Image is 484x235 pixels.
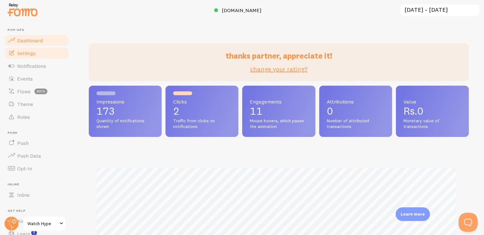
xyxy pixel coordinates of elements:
[250,65,307,73] a: change your rating?
[17,192,30,198] span: Inline
[4,110,69,123] a: Rules
[17,114,30,120] span: Rules
[4,149,69,162] a: Push Data
[96,118,154,129] span: Quantity of notifications shown
[173,118,231,129] span: Traffic from clicks on notifications
[96,99,154,104] span: Impressions
[4,85,69,98] a: Flows beta
[327,106,384,116] p: 0
[4,98,69,110] a: Theme
[17,37,43,44] span: Dashboard
[403,118,461,129] span: Monetary value of transactions
[250,118,307,129] span: Mouse hovers, which pause the animation
[17,101,33,107] span: Theme
[96,51,461,61] h3: thanks partner, appreciate it!
[403,105,424,117] span: Rs.0
[17,140,29,146] span: Push
[4,47,69,60] a: Settings
[17,88,31,95] span: Flows
[327,118,384,129] span: Number of attributed transactions
[17,50,36,56] span: Settings
[7,2,39,18] img: fomo-relay-logo-orange.svg
[27,220,58,227] span: Watch Hype
[8,182,69,187] span: Inline
[401,211,425,217] p: Learn more
[396,207,430,221] div: Learn more
[459,213,478,232] iframe: Help Scout Beacon - Open
[8,209,69,213] span: Get Help
[250,99,307,104] span: Engagements
[8,28,69,32] span: Pop-ups
[4,137,69,149] a: Push
[17,75,33,82] span: Events
[4,34,69,47] a: Dashboard
[17,153,41,159] span: Push Data
[250,106,307,116] p: 11
[4,215,69,227] a: Alerts
[173,106,231,116] p: 2
[8,131,69,135] span: Push
[17,165,32,172] span: Opt-In
[4,72,69,85] a: Events
[4,162,69,175] a: Opt-In
[4,189,69,201] a: Inline
[17,63,46,69] span: Notifications
[403,99,461,104] span: Value
[23,216,66,231] a: Watch Hype
[96,106,154,116] p: 173
[34,89,47,94] span: beta
[173,99,231,104] span: Clicks
[327,99,384,104] span: Attributions
[4,60,69,72] a: Notifications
